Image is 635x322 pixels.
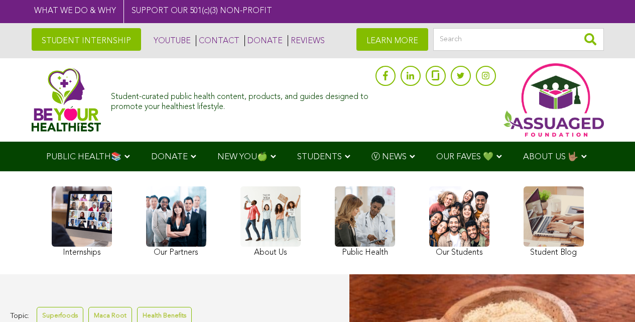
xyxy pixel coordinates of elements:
a: LEARN MORE [356,28,428,51]
span: NEW YOU🍏 [217,153,268,161]
a: STUDENT INTERNSHIP [32,28,141,51]
span: STUDENTS [297,153,342,161]
span: PUBLIC HEALTH📚 [46,153,121,161]
a: REVIEWS [288,35,325,46]
iframe: Chat Widget [585,274,635,322]
span: ABOUT US 🤟🏽 [523,153,578,161]
span: DONATE [151,153,188,161]
a: DONATE [244,35,283,46]
img: glassdoor [432,70,439,80]
input: Search [433,28,604,51]
img: Assuaged App [503,63,604,137]
span: OUR FAVES 💚 [436,153,493,161]
div: Student-curated public health content, products, and guides designed to promote your healthiest l... [111,87,370,112]
img: Assuaged [32,68,101,132]
a: YOUTUBE [151,35,191,46]
div: Navigation Menu [32,142,604,171]
a: CONTACT [196,35,239,46]
span: Ⓥ NEWS [371,153,407,161]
